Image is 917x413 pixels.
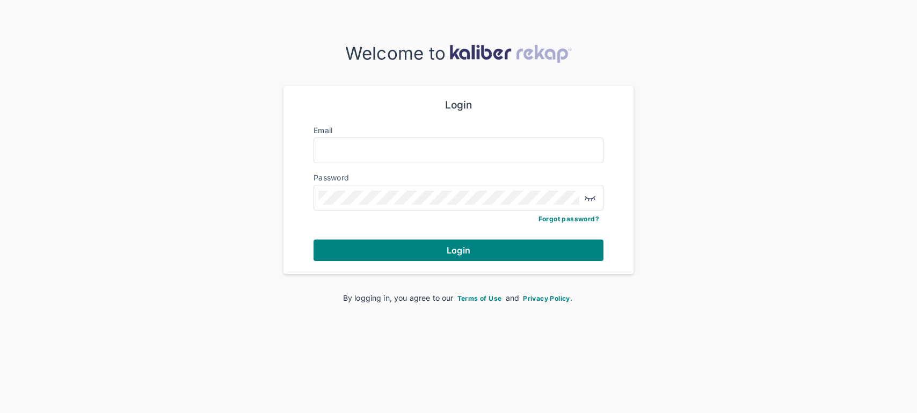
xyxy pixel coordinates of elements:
div: By logging in, you agree to our and [301,292,616,303]
button: Login [314,240,603,261]
label: Password [314,173,349,182]
a: Terms of Use [456,293,504,302]
img: kaliber-logo [449,45,572,63]
div: Login [314,99,603,112]
a: Privacy Policy. [521,293,574,302]
span: Privacy Policy. [523,294,572,302]
span: Login [447,245,470,256]
span: Terms of Use [457,294,502,302]
label: Email [314,126,332,135]
img: eye-closed.fa43b6e4.svg [584,191,596,204]
a: Forgot password? [538,215,599,223]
